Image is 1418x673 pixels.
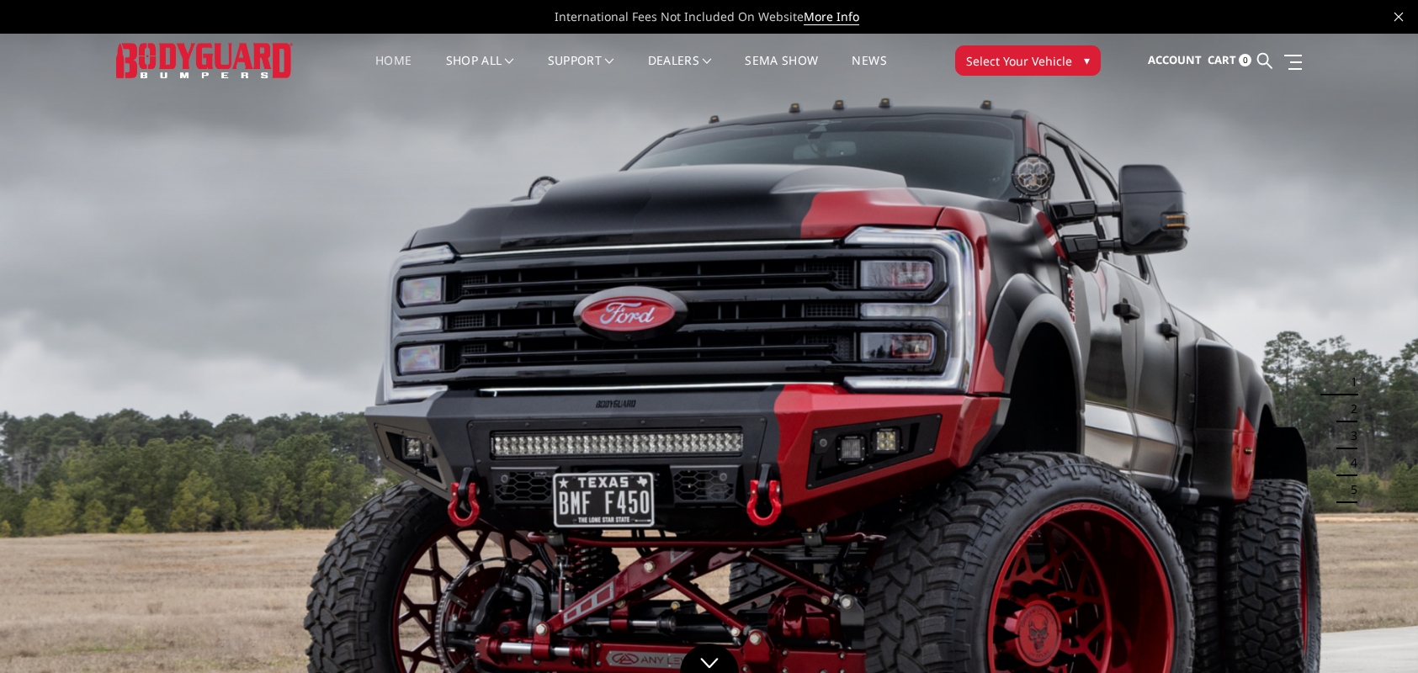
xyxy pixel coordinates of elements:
span: 0 [1239,54,1251,66]
a: shop all [446,55,514,87]
a: More Info [804,8,859,25]
span: Account [1148,52,1202,67]
button: 4 of 5 [1341,449,1357,476]
button: 5 of 5 [1341,476,1357,503]
a: Account [1148,38,1202,83]
a: SEMA Show [745,55,818,87]
span: Select Your Vehicle [966,52,1072,70]
span: ▾ [1084,51,1090,69]
a: Home [375,55,412,87]
img: BODYGUARD BUMPERS [116,43,293,77]
button: 2 of 5 [1341,395,1357,422]
a: Cart 0 [1208,38,1251,83]
button: Select Your Vehicle [955,45,1101,76]
a: Click to Down [680,644,739,673]
a: Dealers [648,55,712,87]
button: 3 of 5 [1341,422,1357,449]
a: Support [548,55,614,87]
span: Cart [1208,52,1236,67]
button: 1 of 5 [1341,368,1357,395]
a: News [852,55,886,87]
